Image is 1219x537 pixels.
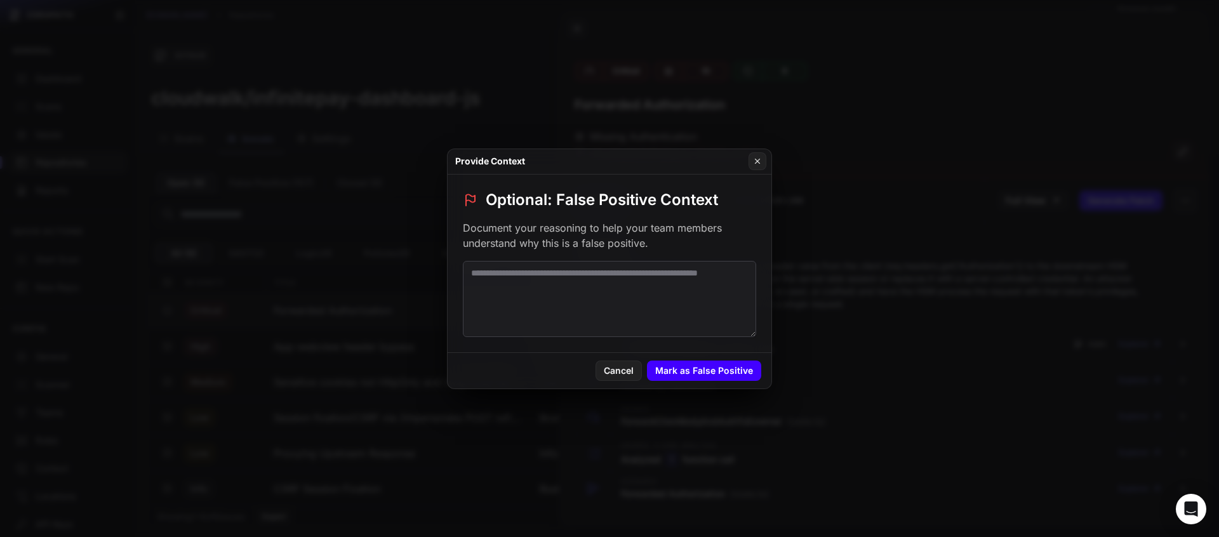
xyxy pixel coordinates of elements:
[463,220,756,251] p: Document your reasoning to help your team members understand why this is a false positive.
[1176,494,1206,524] div: Open Intercom Messenger
[596,361,642,381] button: Cancel
[486,190,718,210] h1: Optional: False Positive Context
[647,361,761,381] button: Mark as False Positive
[455,155,525,168] h4: Provide Context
